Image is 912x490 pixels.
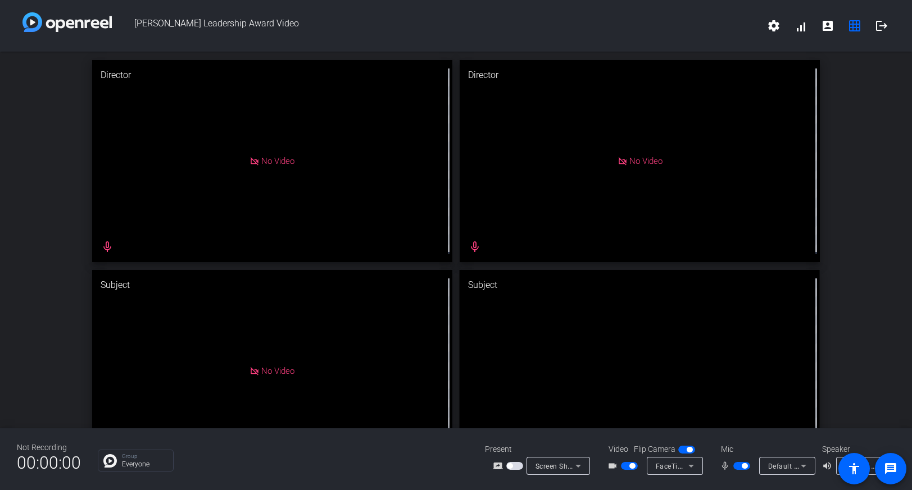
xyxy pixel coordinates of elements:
[710,443,822,455] div: Mic
[536,461,585,470] span: Screen Sharing
[609,443,628,455] span: Video
[821,19,834,33] mat-icon: account_box
[822,443,890,455] div: Speaker
[847,462,861,475] mat-icon: accessibility
[787,12,814,39] button: signal_cellular_alt
[720,459,733,473] mat-icon: mic_none
[92,60,452,90] div: Director
[17,449,81,477] span: 00:00:00
[848,19,861,33] mat-icon: grid_on
[656,461,771,470] span: FaceTime HD Camera (2C0E:82E3)
[112,12,760,39] span: [PERSON_NAME] Leadership Award Video
[493,459,506,473] mat-icon: screen_share_outline
[629,156,663,166] span: No Video
[122,454,167,459] p: Group
[767,19,781,33] mat-icon: settings
[92,270,452,300] div: Subject
[607,459,621,473] mat-icon: videocam_outline
[261,156,294,166] span: No Video
[103,454,117,468] img: Chat Icon
[17,442,81,454] div: Not Recording
[22,12,112,32] img: white-gradient.svg
[485,443,597,455] div: Present
[884,462,897,475] mat-icon: message
[261,366,294,376] span: No Video
[634,443,675,455] span: Flip Camera
[460,270,820,300] div: Subject
[822,459,836,473] mat-icon: volume_up
[460,60,820,90] div: Director
[122,461,167,468] p: Everyone
[875,19,888,33] mat-icon: logout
